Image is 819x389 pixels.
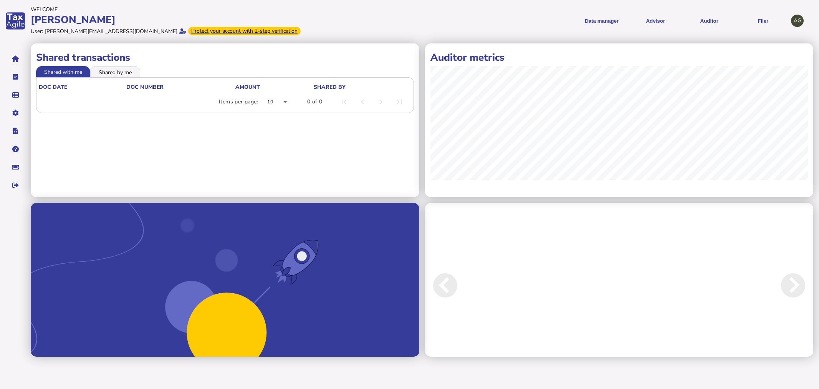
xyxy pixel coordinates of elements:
[36,66,90,77] li: Shared with me
[7,123,23,139] button: Developer hub links
[685,12,733,30] button: Auditor
[31,13,407,27] div: [PERSON_NAME]
[430,51,808,64] h1: Auditor metrics
[425,208,490,362] button: Previous
[235,83,313,91] div: Amount
[36,51,414,64] h1: Shared transactions
[188,27,301,35] div: From Oct 1, 2025, 2-step verification will be required to login. Set it up now...
[39,83,126,91] div: doc date
[314,83,409,91] div: shared by
[7,141,23,157] button: Help pages
[31,28,43,35] div: User:
[179,28,186,34] i: Email verified
[219,98,258,106] div: Items per page:
[7,159,23,175] button: Raise a support ticket
[314,83,346,91] div: shared by
[7,69,23,85] button: Tasks
[39,83,67,91] div: doc date
[7,51,23,67] button: Home
[7,177,23,193] button: Sign out
[235,83,260,91] div: Amount
[791,15,804,27] div: Profile settings
[631,12,680,30] button: Shows a dropdown of VAT Advisor options
[7,105,23,121] button: Manage settings
[307,98,322,106] div: 0 of 0
[90,66,140,77] li: Shared by me
[7,87,23,103] button: Data manager
[411,12,787,30] menu: navigate products
[45,28,177,35] div: [PERSON_NAME][EMAIL_ADDRESS][DOMAIN_NAME]
[126,83,164,91] div: doc number
[749,208,813,362] button: Next
[31,6,407,13] div: Welcome
[577,12,626,30] button: Shows a dropdown of Data manager options
[739,12,787,30] button: Filer
[126,83,235,91] div: doc number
